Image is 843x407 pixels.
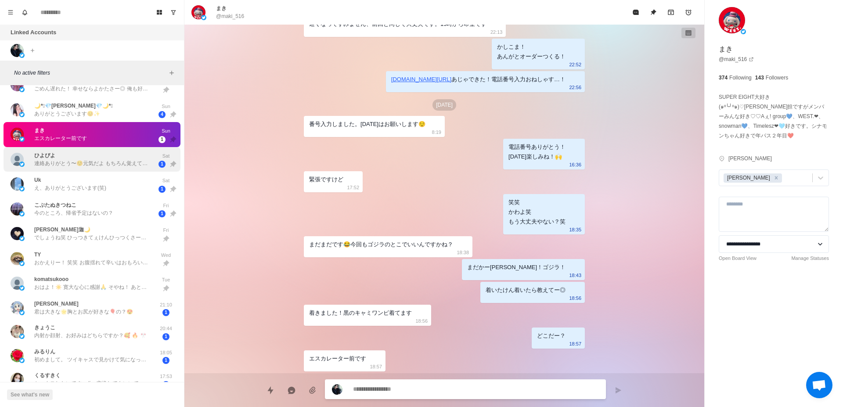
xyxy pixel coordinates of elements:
p: 20:44 [155,325,177,332]
p: 8:19 [432,127,441,137]
p: 18:43 [569,270,581,280]
p: 18:57 [569,339,581,349]
button: Add filters [166,68,177,78]
p: Sun [155,127,177,135]
p: Linked Accounts [11,28,56,37]
button: Add media [304,382,321,399]
p: Followers [766,74,788,82]
button: Show unread conversations [166,5,180,19]
p: TY [34,251,41,259]
p: くるすきく [34,371,61,379]
img: picture [11,227,24,240]
div: あじゃできた！電話番号入力おねしゃす…！ [391,75,566,84]
p: おかえりー！ 笑笑 お腹揺れて辛いはおもろい[PERSON_NAME]体験ありがとう！🙌 俺はまた会いたいんやけどたいも同じこと思ってくれとったら嬉しい！ んでよかったら口コミ書いてほし！次回+... [34,259,148,267]
p: 21:10 [155,301,177,309]
p: 17:53 [155,373,177,380]
img: picture [11,153,24,166]
p: 16:36 [569,160,581,169]
div: 緊張ですけど [309,175,343,184]
button: Quick replies [262,382,279,399]
p: ごめん遅れた！ 幸せならよかたさー◎ 俺も好き好き大好き🥰 別に普通のことやけん気にせんで笑 俺こそミッフィーありがとう！ 大事に大事につかう！かわいい！ よう体調悪いの気づいたね笑 でも熱はな... [34,85,148,93]
p: 初めまして。 ツイキャスで見かけて気になってます。 [PERSON_NAME]は大阪とか来ないんですか？ [34,356,148,364]
p: 18:57 [370,362,382,371]
p: まき [719,44,733,54]
img: picture [11,177,24,191]
div: 番号入力しました。[DATE]はお願いします😌 [309,119,425,129]
p: Following [729,74,752,82]
div: [PERSON_NAME] [724,173,771,183]
img: picture [11,202,24,216]
a: [DOMAIN_NAME][URL] [391,76,451,83]
p: ありがとうございます😊✨ [34,110,100,118]
img: picture [741,29,746,34]
p: でしょうね笑 ひっつきてぇけんひっつくさー◎ 笑笑 いけるいける！ いい兆候◎ うまかた！ おざす！ 俺また会いたいんやけど[PERSON_NAME]も次考えてくれとるなら口コミ書いてほし！ 次... [34,234,148,241]
img: picture [719,7,745,33]
p: おはよ！☀️ 寛大な心に感謝🙏 そやね！ あとは当日のカウンセリングでどんなことするー？とか決めれたら◎ [34,283,148,291]
a: @maki_516 [719,55,754,63]
button: Notifications [18,5,32,19]
div: 電話番号ありがとう！ [DATE]楽しみね！🙌 [508,142,566,162]
p: こぶたぬきつねこ [34,201,76,209]
p: Sat [155,177,177,184]
img: picture [19,53,25,58]
p: [PERSON_NAME] [728,155,772,162]
p: 今のところ、帰省予定はないの？ [34,209,113,217]
p: 君は大きな🌟胸とお尻が好きな🎈の？😍 [34,308,133,316]
p: 内射か顔射、お好みはどちらですか？🥰 🔥 🎌 [34,331,147,339]
div: エスカレーター前です [309,354,366,364]
button: Menu [4,5,18,19]
a: Manage Statuses [791,255,829,262]
img: picture [19,186,25,191]
img: picture [19,310,25,315]
p: きょうこ [34,324,55,331]
img: picture [11,325,24,338]
button: Send message [609,382,627,399]
div: かしこま！ あんがとオーダーつくる！ [497,42,566,61]
p: みるりん [34,348,55,356]
p: [DATE] [432,99,456,111]
img: picture [11,373,24,386]
span: 1 [159,161,166,168]
button: Mark as read [627,4,645,21]
p: 18:56 [569,293,581,303]
p: まき [216,4,227,12]
span: 1 [162,381,169,388]
button: See what's new [7,389,53,400]
div: 着きました！黒のキャミワンピ着てます [309,308,412,318]
p: Sun [155,103,177,110]
span: 1 [159,136,166,143]
div: チャットを開く [806,372,832,398]
p: [PERSON_NAME]迦🌙 [34,226,90,234]
img: picture [19,137,25,142]
p: Fri [155,227,177,234]
p: エスカレーター前です [34,134,87,142]
img: picture [19,87,25,92]
img: picture [19,211,25,216]
p: え、ありがとうございます(笑) [34,184,106,192]
p: SUPER EIGHT大好き(๑º╰╯º๑)♡[PERSON_NAME]担ですがメンバーみんな好き♡♡Aぇ! group💙、WEST.❤、snowman💙、Timelesz❤🩵好きです。シナモン... [719,92,829,140]
span: 1 [162,333,169,340]
p: ひよぴよ [34,151,55,159]
p: 374 [719,74,728,82]
p: Wed [155,252,177,259]
img: picture [332,384,342,395]
p: 17:52 [347,183,359,192]
img: picture [19,261,25,266]
button: Archive [662,4,680,21]
img: picture [19,112,25,117]
p: [PERSON_NAME] [34,300,79,308]
p: @maki_516 [216,12,244,20]
p: Fri [155,202,177,209]
p: 18:35 [569,225,581,234]
p: 143 [755,74,764,82]
p: 🌙*ﾟ💎[PERSON_NAME]💎🌙*ﾟ [34,102,113,110]
p: まき [34,126,45,134]
p: 18:38 [457,248,469,257]
button: Board View [152,5,166,19]
img: picture [19,236,25,241]
p: Uk [34,176,41,184]
p: 18:56 [415,316,428,326]
p: Sat [155,152,177,160]
img: picture [19,358,25,363]
p: 連絡ありがとう〜☺️元気だよ もちろん覚えてるよ！笑 全然予約できてなくてごめんね🙇‍♀️ [34,159,148,167]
